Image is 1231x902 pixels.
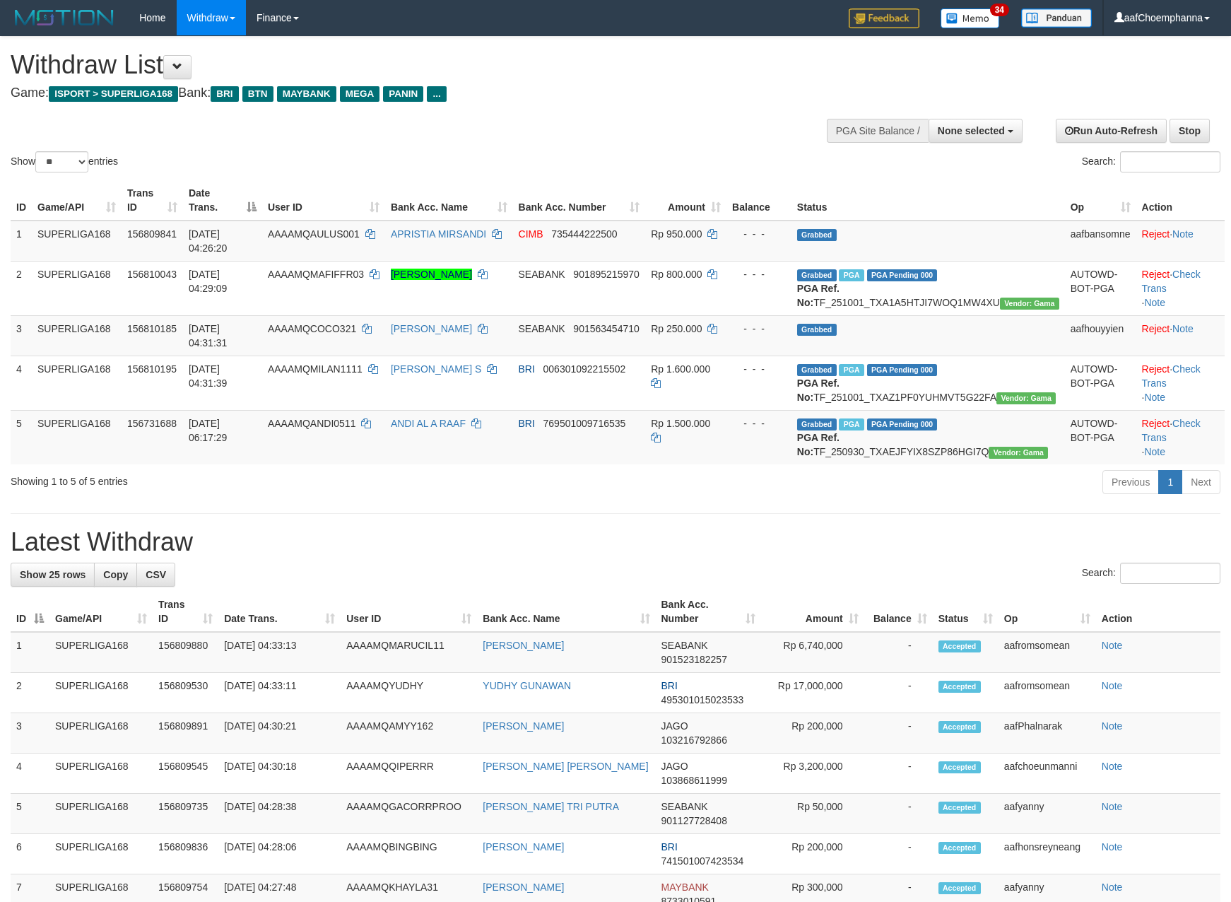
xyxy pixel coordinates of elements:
[1056,119,1167,143] a: Run Auto-Refresh
[189,363,228,389] span: [DATE] 04:31:39
[153,794,218,834] td: 156809735
[867,269,938,281] span: PGA Pending
[391,228,486,240] a: APRISTIA MIRSANDI
[732,362,786,376] div: - - -
[11,713,49,754] td: 3
[11,794,49,834] td: 5
[483,680,571,691] a: YUDHY GUNAWAN
[218,794,341,834] td: [DATE] 04:28:38
[11,632,49,673] td: 1
[1142,418,1201,443] a: Check Trans
[839,418,864,430] span: Marked by aafromsomean
[519,269,565,280] span: SEABANK
[761,713,864,754] td: Rp 200,000
[11,754,49,794] td: 4
[122,180,183,221] th: Trans ID: activate to sort column ascending
[999,794,1096,834] td: aafyanny
[1120,563,1220,584] input: Search:
[864,754,933,794] td: -
[1136,356,1225,410] td: · ·
[1142,323,1170,334] a: Reject
[864,632,933,673] td: -
[797,364,837,376] span: Grabbed
[938,842,981,854] span: Accepted
[94,563,137,587] a: Copy
[11,7,118,28] img: MOTION_logo.png
[996,392,1056,404] span: Vendor URL: https://trx31.1velocity.biz
[268,418,356,429] span: AAAAMQANDI0511
[1102,680,1123,691] a: Note
[791,261,1065,315] td: TF_251001_TXA1A5HTJI7WOQ1MW4XU
[341,834,477,874] td: AAAAMQBINGBING
[483,881,564,893] a: [PERSON_NAME]
[573,269,639,280] span: Copy 901895215970 to clipboard
[1102,801,1123,812] a: Note
[262,180,385,221] th: User ID: activate to sort column ascending
[849,8,919,28] img: Feedback.jpg
[864,834,933,874] td: -
[341,713,477,754] td: AAAAMQAMYY162
[661,761,688,772] span: JAGO
[543,363,626,375] span: Copy 006301092215502 to clipboard
[661,654,727,665] span: Copy 901523182257 to clipboard
[761,754,864,794] td: Rp 3,200,000
[11,834,49,874] td: 6
[661,720,688,732] span: JAGO
[839,269,864,281] span: Marked by aafromsomean
[1102,881,1123,893] a: Note
[990,4,1009,16] span: 34
[761,794,864,834] td: Rp 50,000
[519,228,543,240] span: CIMB
[153,673,218,713] td: 156809530
[732,416,786,430] div: - - -
[1065,180,1136,221] th: Op: activate to sort column ascending
[656,592,761,632] th: Bank Acc. Number: activate to sort column ascending
[1136,261,1225,315] td: · ·
[661,801,708,812] span: SEABANK
[32,356,122,410] td: SUPERLIGA168
[218,632,341,673] td: [DATE] 04:33:13
[1142,228,1170,240] a: Reject
[999,592,1096,632] th: Op: activate to sort column ascending
[1136,410,1225,464] td: · ·
[218,834,341,874] td: [DATE] 04:28:06
[933,592,999,632] th: Status: activate to sort column ascending
[513,180,646,221] th: Bank Acc. Number: activate to sort column ascending
[483,801,619,812] a: [PERSON_NAME] TRI PUTRA
[385,180,513,221] th: Bank Acc. Name: activate to sort column ascending
[127,363,177,375] span: 156810195
[1102,470,1159,494] a: Previous
[20,569,86,580] span: Show 25 rows
[11,86,806,100] h4: Game: Bank:
[1142,269,1201,294] a: Check Trans
[797,418,837,430] span: Grabbed
[127,418,177,429] span: 156731688
[11,592,49,632] th: ID: activate to sort column descending
[1120,151,1220,172] input: Search:
[146,569,166,580] span: CSV
[761,834,864,874] td: Rp 200,000
[183,180,262,221] th: Date Trans.: activate to sort column descending
[218,713,341,754] td: [DATE] 04:30:21
[1065,261,1136,315] td: AUTOWD-BOT-PGA
[49,713,153,754] td: SUPERLIGA168
[268,269,364,280] span: AAAAMQMAFIFFR03
[483,841,564,853] a: [PERSON_NAME]
[391,323,472,334] a: [PERSON_NAME]
[732,267,786,281] div: - - -
[32,261,122,315] td: SUPERLIGA168
[645,180,726,221] th: Amount: activate to sort column ascending
[11,410,32,464] td: 5
[189,323,228,348] span: [DATE] 04:31:31
[11,563,95,587] a: Show 25 rows
[127,323,177,334] span: 156810185
[938,802,981,814] span: Accepted
[519,418,535,429] span: BRI
[1102,640,1123,651] a: Note
[938,882,981,894] span: Accepted
[1142,363,1201,389] a: Check Trans
[938,125,1005,136] span: None selected
[11,221,32,262] td: 1
[797,283,840,308] b: PGA Ref. No:
[726,180,791,221] th: Balance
